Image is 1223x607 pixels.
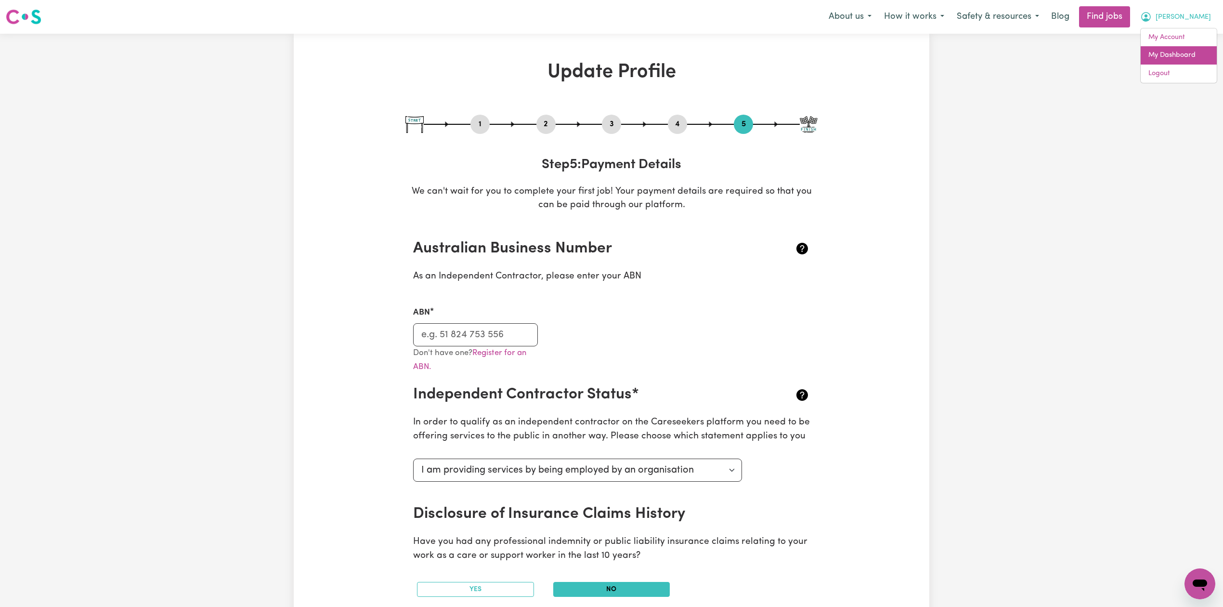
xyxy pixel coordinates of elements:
[413,323,538,346] input: e.g. 51 824 753 556
[878,7,950,27] button: How it works
[1045,6,1075,27] a: Blog
[413,349,526,371] a: Register for an ABN.
[413,505,744,523] h2: Disclosure of Insurance Claims History
[553,582,670,597] button: No
[405,185,818,213] p: We can't wait for you to complete your first job! Your payment details are required so that you c...
[417,582,534,597] button: Yes
[1184,568,1215,599] iframe: Button to launch messaging window
[1141,46,1217,65] a: My Dashboard
[405,61,818,84] h1: Update Profile
[6,8,41,26] img: Careseekers logo
[1140,28,1217,83] div: My Account
[413,535,810,563] p: Have you had any professional indemnity or public liability insurance claims relating to your wor...
[413,306,430,319] label: ABN
[1141,65,1217,83] a: Logout
[6,6,41,28] a: Careseekers logo
[734,118,753,131] button: Go to step 5
[413,385,744,404] h2: Independent Contractor Status*
[413,270,810,284] p: As an Independent Contractor, please enter your ABN
[1079,6,1130,27] a: Find jobs
[950,7,1045,27] button: Safety & resources
[1134,7,1217,27] button: My Account
[413,349,526,371] small: Don't have one?
[536,118,556,131] button: Go to step 2
[668,118,687,131] button: Go to step 4
[1141,28,1217,47] a: My Account
[413,239,744,258] h2: Australian Business Number
[470,118,490,131] button: Go to step 1
[413,416,810,444] p: In order to qualify as an independent contractor on the Careseekers platform you need to be offer...
[405,157,818,173] h3: Step 5 : Payment Details
[602,118,621,131] button: Go to step 3
[822,7,878,27] button: About us
[1156,12,1211,23] span: [PERSON_NAME]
